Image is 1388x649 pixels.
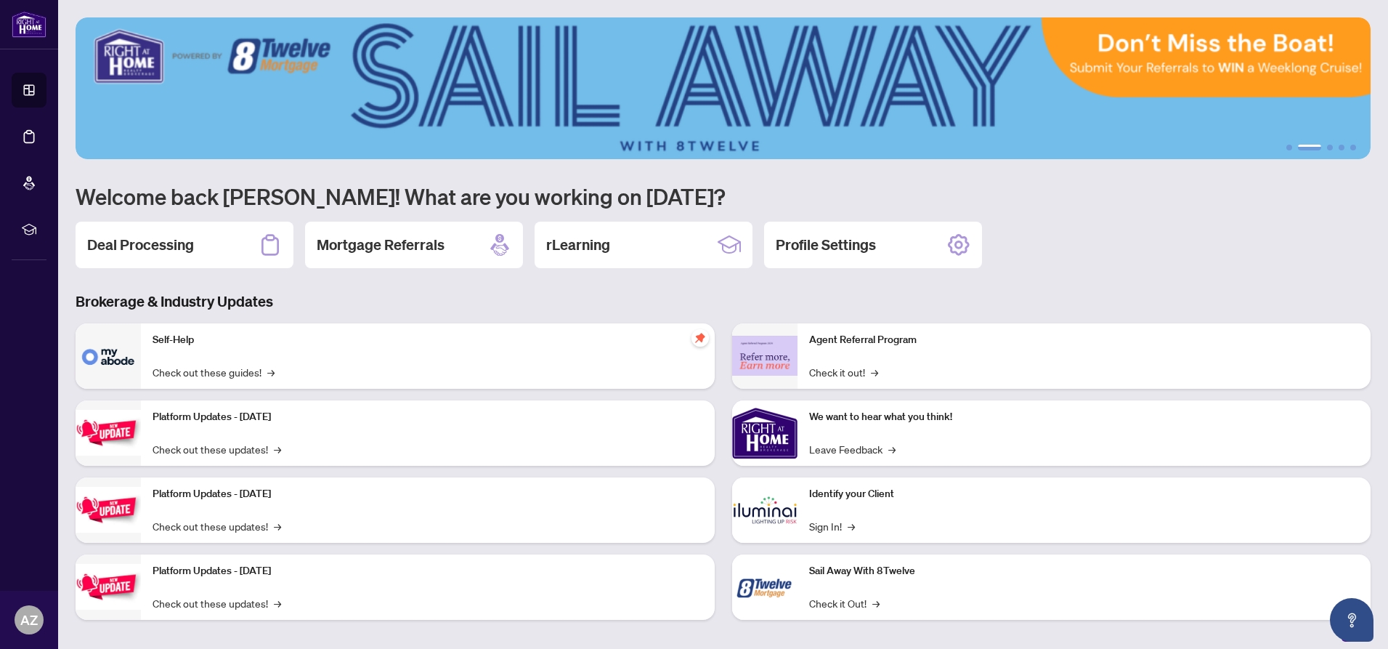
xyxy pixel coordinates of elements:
[274,595,281,611] span: →
[809,563,1360,579] p: Sail Away With 8Twelve
[76,564,141,610] img: Platform Updates - June 23, 2025
[888,441,896,457] span: →
[20,610,38,630] span: AZ
[809,595,880,611] a: Check it Out!→
[76,182,1371,210] h1: Welcome back [PERSON_NAME]! What are you working on [DATE]?
[1327,145,1333,150] button: 3
[274,441,281,457] span: →
[809,409,1360,425] p: We want to hear what you think!
[12,11,46,38] img: logo
[1350,145,1356,150] button: 5
[76,291,1371,312] h3: Brokerage & Industry Updates
[274,518,281,534] span: →
[546,235,610,255] h2: rLearning
[153,486,703,502] p: Platform Updates - [DATE]
[153,332,703,348] p: Self-Help
[76,410,141,456] img: Platform Updates - July 21, 2025
[809,486,1360,502] p: Identify your Client
[732,336,798,376] img: Agent Referral Program
[732,555,798,620] img: Sail Away With 8Twelve
[848,518,855,534] span: →
[76,17,1371,159] img: Slide 1
[153,364,275,380] a: Check out these guides!→
[317,235,445,255] h2: Mortgage Referrals
[1330,598,1373,642] button: Open asap
[732,400,798,466] img: We want to hear what you think!
[153,409,703,425] p: Platform Updates - [DATE]
[809,332,1360,348] p: Agent Referral Program
[87,235,194,255] h2: Deal Processing
[691,329,709,347] span: pushpin
[153,441,281,457] a: Check out these updates!→
[153,518,281,534] a: Check out these updates!→
[76,323,141,389] img: Self-Help
[776,235,876,255] h2: Profile Settings
[153,595,281,611] a: Check out these updates!→
[1298,145,1321,150] button: 2
[809,364,878,380] a: Check it out!→
[1286,145,1292,150] button: 1
[872,595,880,611] span: →
[732,477,798,543] img: Identify your Client
[809,518,855,534] a: Sign In!→
[153,563,703,579] p: Platform Updates - [DATE]
[871,364,878,380] span: →
[267,364,275,380] span: →
[1339,145,1344,150] button: 4
[809,441,896,457] a: Leave Feedback→
[76,487,141,533] img: Platform Updates - July 8, 2025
